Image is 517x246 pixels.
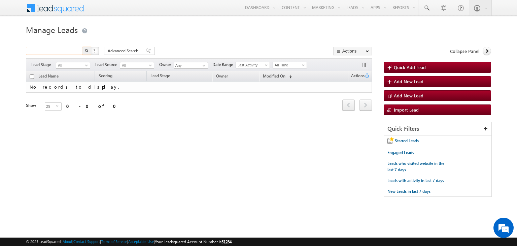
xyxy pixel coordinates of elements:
a: next [359,100,372,111]
span: Owner [216,73,228,79]
img: Search [85,49,88,52]
span: All [56,62,88,68]
span: Scoring [99,73,112,78]
span: Owner [159,62,174,68]
div: Leave a message [35,35,113,44]
input: Type to Search [174,62,208,69]
img: d_60004797649_company_0_60004797649 [11,35,28,44]
div: Minimize live chat window [110,3,127,20]
span: Import Lead [394,107,419,113]
div: Show [26,102,39,109]
textarea: Type your message and click 'Submit' [9,62,123,187]
span: Lead Stage [150,73,170,78]
a: Last Activity [236,62,270,68]
span: Actions [348,72,365,81]
span: Leads who visited website in the last 7 days [387,161,444,172]
span: New Leads in last 7 days [387,189,430,194]
span: Engaged Leads [387,150,414,155]
a: Scoring [95,72,116,81]
span: Lead Stage [31,62,56,68]
span: Add New Lead [394,79,423,84]
span: (sorted descending) [286,74,292,79]
span: 51284 [221,239,232,244]
a: Acceptable Use [128,239,154,244]
span: Lead Source [95,62,120,68]
span: ? [93,48,96,54]
a: All [56,62,90,69]
span: Advanced Search [108,48,140,54]
a: All [120,62,154,69]
em: Submit [99,193,122,203]
span: Last Activity [236,62,268,68]
a: All Time [273,62,307,68]
span: Manage Leads [26,24,78,35]
button: ? [91,47,99,55]
span: All Time [273,62,305,68]
a: About [63,239,72,244]
span: Quick Add Lead [394,64,426,70]
span: © 2025 LeadSquared | | | | | [26,239,232,245]
div: Quick Filters [384,122,491,135]
a: Modified On (sorted descending) [260,72,295,81]
span: Modified On [263,73,285,79]
a: Lead Stage [147,72,173,81]
span: prev [342,99,355,111]
a: Terms of Service [101,239,127,244]
span: select [56,104,61,107]
span: Leads with activity in last 7 days [387,178,444,183]
span: Your Leadsquared Account Number is [155,239,232,244]
a: Contact Support [73,239,100,244]
a: prev [342,100,355,111]
span: 25 [45,103,56,110]
button: Actions [333,47,372,55]
a: Show All Items [199,62,207,69]
span: All [120,62,152,68]
span: next [359,99,372,111]
input: Check all records [30,74,34,79]
a: Lead Name [35,72,62,81]
td: No records to display. [26,82,372,93]
span: Collapse Panel [450,48,479,54]
span: Add New Lead [394,93,423,98]
div: 0 - 0 of 0 [66,102,120,110]
span: Starred Leads [395,138,419,143]
span: Date Range [212,62,236,68]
